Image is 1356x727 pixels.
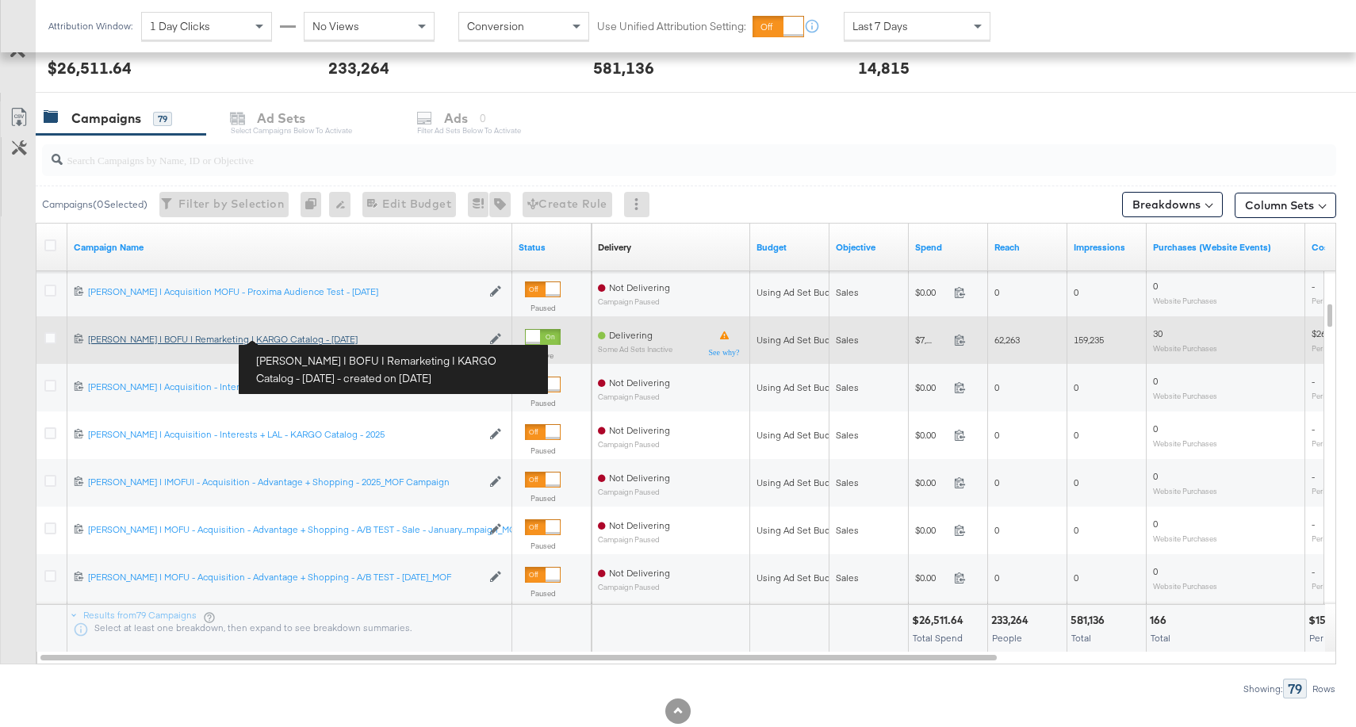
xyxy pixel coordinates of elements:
span: 159,235 [1074,334,1104,346]
a: [PERSON_NAME] | Acquisition - Interests - Manual A/B/C Testing Campaign - 2025 - FEEDS ONLY [88,381,481,394]
label: Paused [525,541,561,551]
span: Not Delivering [609,377,670,388]
button: Breakdowns [1122,192,1223,217]
span: Total Spend [913,632,963,644]
span: 0 [1153,518,1158,530]
span: - [1312,470,1315,482]
a: The maximum amount you're willing to spend on your ads, on average each day or over the lifetime ... [757,241,823,254]
span: 0 [994,524,999,536]
span: 0 [994,286,999,298]
sub: Website Purchases [1153,486,1217,496]
div: 0 [301,192,329,217]
sub: Campaign Paused [598,440,670,449]
a: [PERSON_NAME] | MOFU - Acquisition - Advantage + Shopping - A/B TEST - Sale - January...mpaign_MOF [88,523,481,537]
span: 0 [1074,381,1078,393]
span: $0.00 [915,572,948,584]
div: [PERSON_NAME] | Acquisition MOFU - Proxima Audience Test - [DATE] [88,285,481,298]
div: Using Ad Set Budget [757,334,845,346]
label: Paused [525,588,561,599]
a: The number of times your ad was served. On mobile apps an ad is counted as served the first time ... [1074,241,1140,254]
span: Last 7 Days [852,19,908,33]
span: $0.00 [915,429,948,441]
span: - [1312,518,1315,530]
span: 0 [994,381,999,393]
span: 0 [1074,429,1078,441]
a: Reflects the ability of your Ad Campaign to achieve delivery based on ad states, schedule and bud... [598,241,631,254]
span: Not Delivering [609,424,670,436]
span: 0 [994,572,999,584]
input: Search Campaigns by Name, ID or Objective [63,138,1219,169]
span: 0 [1074,286,1078,298]
label: Use Unified Attribution Setting: [597,19,746,34]
div: Campaigns ( 0 Selected) [42,197,147,212]
sub: Per Purchase [1312,296,1354,305]
div: $159.71 [1308,613,1349,628]
span: Delivering [609,329,653,341]
a: [PERSON_NAME] | BOFU | Remarketing | KARGO Catalog - [DATE] [88,333,481,346]
span: 0 [994,476,999,488]
sub: Website Purchases [1153,343,1217,353]
a: [PERSON_NAME] | Acquisition - Interests + LAL - KARGO Catalog - 2025 [88,428,481,442]
span: Total [1151,632,1170,644]
div: 233,264 [328,56,389,79]
div: $26,511.64 [912,613,968,628]
sub: Campaign Paused [598,297,670,306]
label: Paused [525,493,561,503]
span: Not Delivering [609,281,670,293]
div: [PERSON_NAME] | BOFU | Remarketing | KARGO Catalog - [DATE] [88,333,481,346]
div: 581,136 [593,56,654,79]
span: Conversion [467,19,524,33]
div: 79 [153,112,172,126]
sub: Campaign Paused [598,583,670,591]
div: [PERSON_NAME] | Acquisition - Interests - Manual A/B/C Testing Campaign - 2025 - FEEDS ONLY [88,381,481,393]
span: 62,263 [994,334,1020,346]
span: 0 [1074,476,1078,488]
sub: Website Purchases [1153,438,1217,448]
div: Using Ad Set Budget [757,429,845,442]
span: 0 [1153,565,1158,577]
span: People [992,632,1022,644]
sub: Per Purchase [1312,534,1354,543]
a: The total amount spent to date. [915,241,982,254]
span: 0 [1153,280,1158,292]
sub: Per Purchase [1312,581,1354,591]
sub: Website Purchases [1153,296,1217,305]
span: Sales [836,286,859,298]
span: Sales [836,429,859,441]
sub: Campaign Paused [598,535,670,544]
span: Sales [836,334,859,346]
sub: Website Purchases [1153,581,1217,591]
sub: Website Purchases [1153,391,1217,400]
span: Sales [836,381,859,393]
sub: Per Purchase [1312,343,1354,353]
span: - [1312,280,1315,292]
span: Not Delivering [609,472,670,484]
span: $0.00 [915,476,948,488]
a: Shows the current state of your Ad Campaign. [519,241,585,254]
div: 581,136 [1071,613,1109,628]
span: Sales [836,476,859,488]
span: $0.00 [915,524,948,536]
span: 1 Day Clicks [150,19,210,33]
a: [PERSON_NAME] | MOFU - Acquisition - Advantage + Shopping - A/B TEST - [DATE]_MOF [88,571,481,584]
div: 166 [1150,613,1171,628]
label: Paused [525,303,561,313]
span: $7,807.28 [915,334,948,346]
span: No Views [312,19,359,33]
span: Sales [836,572,859,584]
a: [PERSON_NAME] | |MOFU| - Acquisition - Advantage + Shopping - 2025_MOF Campaign [88,476,481,489]
div: [PERSON_NAME] | MOFU - Acquisition - Advantage + Shopping - A/B TEST - Sale - January...mpaign_MOF [88,523,481,536]
a: Your campaign's objective. [836,241,902,254]
div: Rows [1312,683,1336,694]
sub: Per Purchase [1312,486,1354,496]
span: - [1312,423,1315,434]
div: Showing: [1243,683,1283,694]
div: Using Ad Set Budget [757,286,845,299]
span: 0 [1153,423,1158,434]
div: 14,815 [858,56,910,79]
span: 0 [1074,524,1078,536]
sub: Website Purchases [1153,534,1217,543]
span: - [1312,375,1315,387]
div: Using Ad Set Budget [757,524,845,537]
